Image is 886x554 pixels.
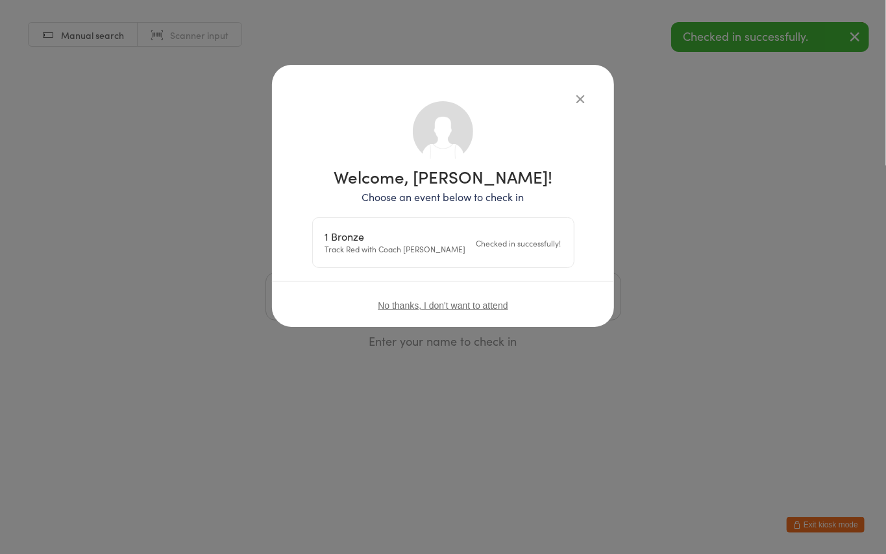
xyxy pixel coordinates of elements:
p: Choose an event below to check in [312,189,574,204]
div: 1 Bronze [325,230,466,243]
h1: Welcome, [PERSON_NAME]! [312,168,574,185]
div: Track Red with Coach [PERSON_NAME] [325,230,466,255]
div: Checked in successfully! [476,237,561,249]
button: No thanks, I don't want to attend [378,300,508,311]
img: no_photo.png [413,101,473,162]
